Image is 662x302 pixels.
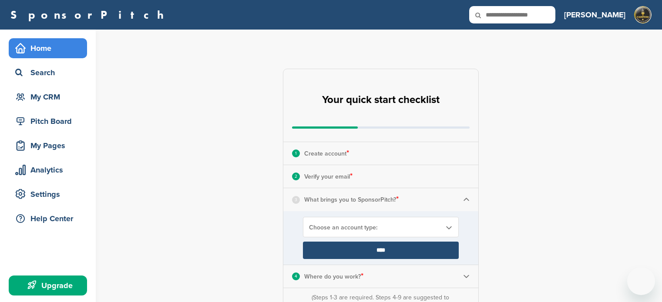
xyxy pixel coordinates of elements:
a: My CRM [9,87,87,107]
a: Pitch Board [9,111,87,131]
p: What brings you to SponsorPitch? [304,194,399,205]
p: Verify your email [304,171,353,182]
p: Create account [304,148,349,159]
h2: Your quick start checklist [322,90,440,110]
div: 4 [292,272,300,280]
div: My CRM [13,89,87,105]
div: Search [13,65,87,80]
a: Settings [9,184,87,204]
span: Choose an account type: [309,224,441,231]
div: 1 [292,149,300,157]
div: 2 [292,173,300,180]
a: Help Center [9,209,87,229]
a: Search [9,63,87,83]
img: Sigla campion sport pt office [634,6,652,23]
a: Analytics [9,160,87,180]
a: My Pages [9,136,87,156]
a: Upgrade [9,275,87,295]
iframe: Buton lansare fereastră mesagerie [627,267,655,295]
img: Checklist arrow 1 [463,196,470,203]
div: Home [13,40,87,56]
div: Settings [13,186,87,202]
div: Help Center [13,211,87,226]
div: 3 [292,196,300,204]
div: Pitch Board [13,113,87,129]
a: Home [9,38,87,58]
img: Checklist arrow 2 [463,273,470,279]
a: SponsorPitch [10,9,169,20]
h3: [PERSON_NAME] [564,9,625,21]
a: [PERSON_NAME] [564,5,625,24]
div: Analytics [13,162,87,178]
div: Upgrade [13,278,87,293]
div: My Pages [13,138,87,153]
p: Where do you work? [304,271,363,282]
